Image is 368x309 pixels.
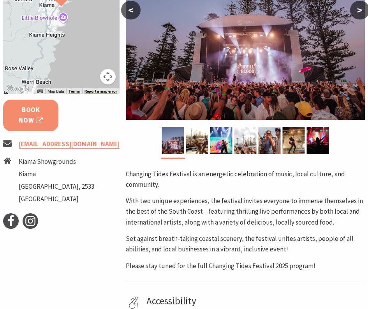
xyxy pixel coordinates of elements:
a: Click to see this area on Google Maps [5,84,31,94]
button: Map camera controls [100,69,116,84]
img: Changing Tides Festival Goers - 2 [258,127,280,154]
a: Terms (opens in new tab) [69,89,80,94]
li: Kiama Showgrounds [19,156,94,167]
button: < [121,1,141,19]
img: Changing Tides Festival Goers - 3 [306,127,329,154]
a: [EMAIL_ADDRESS][DOMAIN_NAME] [19,140,120,149]
a: Report a map error [85,89,117,94]
img: Google [5,84,31,94]
button: Keyboard shortcuts [37,89,43,94]
button: Map Data [48,89,64,94]
img: Changing Tides Performance - 2 [282,127,305,154]
p: Set against breath-taking coastal scenery, the festival unites artists, people of all abilities, ... [126,234,365,255]
p: With two unique experiences, the festival invites everyone to immerse themselves in the best of t... [126,196,365,227]
p: Changing Tides Festival is an energetic celebration of music, local culture, and community. [126,169,365,190]
span: Book Now [14,105,48,126]
li: [GEOGRAPHIC_DATA], 2533 [19,181,94,192]
img: Changing Tides Performance - 1 [186,127,208,154]
p: Please stay tuned for the full Changing Tides Festival 2025 program! [126,261,365,271]
img: Changing Tides Main Stage [162,127,184,154]
h4: Accessibility [146,295,362,307]
img: Changing Tides Performers - 3 [210,127,232,154]
a: Book Now [3,100,58,131]
img: Changing Tides Festival Goers - 1 [234,127,256,154]
li: [GEOGRAPHIC_DATA] [19,194,94,204]
li: Kiama [19,169,94,179]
